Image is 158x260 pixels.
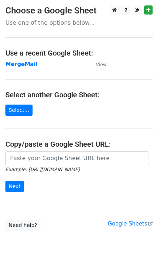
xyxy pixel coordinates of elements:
h4: Select another Google Sheet: [5,90,153,99]
h4: Copy/paste a Google Sheet URL: [5,140,153,149]
a: Google Sheets [108,220,153,227]
small: Example: [URL][DOMAIN_NAME] [5,167,80,172]
a: Select... [5,105,33,116]
a: View [89,61,107,68]
input: Paste your Google Sheet URL here [5,151,149,165]
input: Next [5,181,24,192]
a: Need help? [5,220,40,231]
h4: Use a recent Google Sheet: [5,49,153,57]
small: View [96,62,107,67]
a: MergeMail [5,61,38,68]
h3: Choose a Google Sheet [5,5,153,16]
p: Use one of the options below... [5,19,153,27]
